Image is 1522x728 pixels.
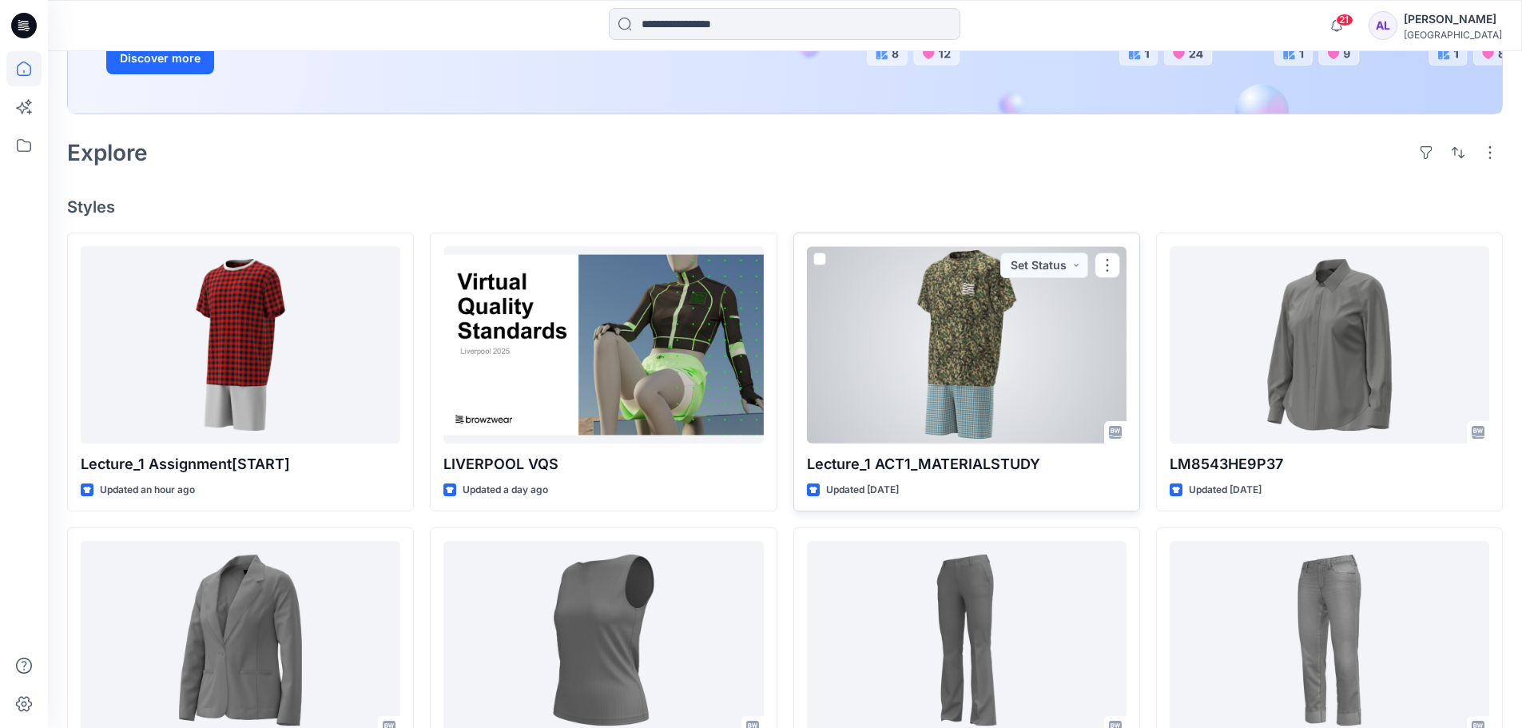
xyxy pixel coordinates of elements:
[1170,453,1489,475] p: LM8543HE9P37
[807,246,1127,444] a: Lecture_1 ACT1_MATERIALSTUDY
[1189,482,1262,499] p: Updated [DATE]
[463,482,548,499] p: Updated a day ago
[81,453,400,475] p: Lecture_1 Assignment[START]
[106,42,214,74] button: Discover more
[67,197,1503,217] h4: Styles
[1404,10,1502,29] div: [PERSON_NAME]
[81,246,400,444] a: Lecture_1 Assignment[START]
[443,246,763,444] a: LIVERPOOL VQS
[1404,29,1502,41] div: [GEOGRAPHIC_DATA]
[100,482,195,499] p: Updated an hour ago
[67,140,148,165] h2: Explore
[807,453,1127,475] p: Lecture_1 ACT1_MATERIALSTUDY
[1170,246,1489,444] a: LM8543HE9P37
[443,453,763,475] p: LIVERPOOL VQS
[1336,14,1353,26] span: 21
[1369,11,1397,40] div: AL
[106,42,466,74] a: Discover more
[826,482,899,499] p: Updated [DATE]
